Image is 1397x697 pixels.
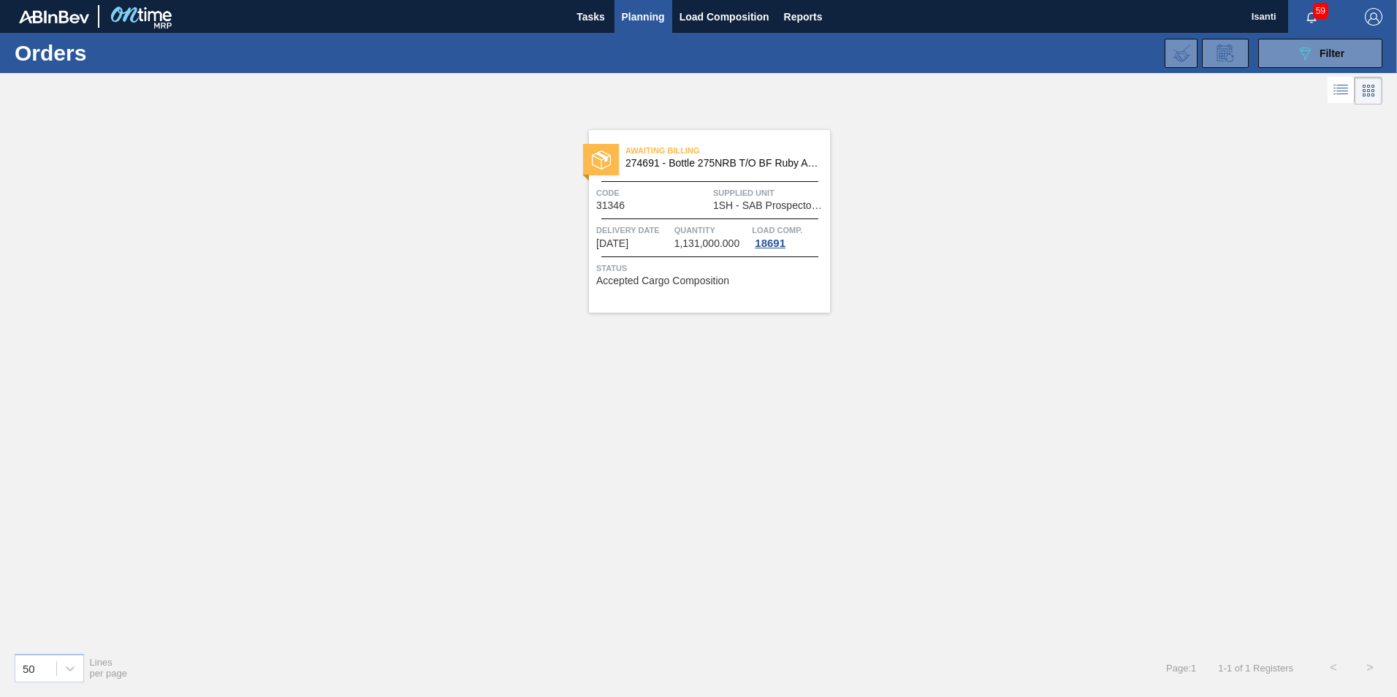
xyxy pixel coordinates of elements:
span: Planning [622,8,665,26]
span: Reports [784,8,823,26]
span: 31346 [596,200,625,211]
div: 50 [23,662,35,674]
span: 1 - 1 of 1 Registers [1218,663,1293,674]
span: 1SH - SAB Prospecton Brewery [713,200,826,211]
span: 1,131,000.000 [674,238,740,249]
img: Logout [1365,8,1382,26]
a: statusAwaiting Billing274691 - Bottle 275NRB T/O BF Ruby AppleCode31346Supplied Unit1SH - SAB Pro... [567,130,830,313]
span: Load Composition [680,8,769,26]
div: Import Order Negotiation [1165,39,1198,68]
span: Awaiting Billing [625,143,830,158]
button: < [1315,650,1352,686]
div: Card Vision [1355,77,1382,104]
span: 09/05/2025 [596,238,628,249]
div: List Vision [1328,77,1355,104]
div: Order Review Request [1202,39,1249,68]
button: Filter [1258,39,1382,68]
img: status [592,151,611,170]
span: Tasks [575,8,607,26]
img: TNhmsLtSVTkK8tSr43FrP2fwEKptu5GPRR3wAAAABJRU5ErkJggg== [19,10,89,23]
span: Filter [1320,47,1344,59]
div: 18691 [752,237,788,249]
span: Load Comp. [752,223,802,237]
span: 274691 - Bottle 275NRB T/O BF Ruby Apple [625,158,818,169]
span: Supplied Unit [713,186,826,200]
span: 59 [1313,3,1328,19]
span: Lines per page [90,657,128,679]
a: Load Comp.18691 [752,223,826,249]
span: Accepted Cargo Composition [596,275,729,286]
span: Code [596,186,709,200]
button: > [1352,650,1388,686]
span: Page : 1 [1166,663,1196,674]
span: Status [596,261,826,275]
span: Delivery Date [596,223,671,237]
span: Quantity [674,223,749,237]
button: Notifications [1288,7,1335,27]
h1: Orders [15,45,233,61]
